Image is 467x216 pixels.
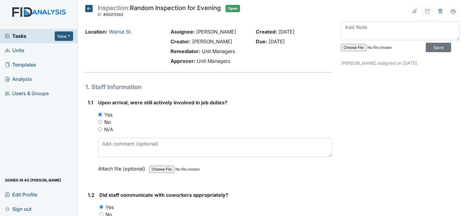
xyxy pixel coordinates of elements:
span: Did staff communicate with coworkers appropriately? [99,192,228,198]
strong: Location: [85,29,107,35]
label: Yes [104,111,112,118]
div: Random Inspection for Evening [97,5,221,18]
strong: Approver: [171,58,195,64]
span: Inspection: [97,4,130,12]
span: Signed in as [PERSON_NAME] [5,175,61,185]
strong: Assignee: [171,29,195,35]
label: 1.1 [88,99,93,106]
span: Unit Managers [202,48,235,54]
span: [PERSON_NAME] [196,29,236,35]
input: Yes [99,205,103,209]
strong: Remediator: [171,48,200,54]
span: Edit Profile [5,190,37,199]
span: [DATE] [278,29,295,35]
span: #00011302 [103,12,123,17]
input: N/A [98,127,102,131]
span: [PERSON_NAME] [192,38,232,45]
label: No [104,118,111,126]
span: Upon arrival, were still actively involved in job duties? [98,99,227,106]
span: Templates [5,60,36,70]
span: Sign out [5,204,31,214]
strong: Due: [256,38,267,45]
span: Units [5,46,24,55]
input: Yes [98,113,102,117]
input: No [98,120,102,124]
label: 1.2 [88,191,94,199]
span: Users & Groups [5,89,49,98]
a: Tasks [5,32,55,40]
p: [PERSON_NAME] assigned on [DATE]. [341,60,460,66]
label: N/A [104,126,113,133]
button: New [55,31,73,41]
h1: 1. Staff Information [85,82,332,92]
input: Save [426,43,451,52]
strong: Creator: [171,38,191,45]
span: Unit Managers [197,58,230,64]
span: [DATE] [269,38,285,45]
span: Analysis [5,74,32,84]
a: Walnut St. [109,29,132,35]
label: Yes [105,203,114,211]
span: Open [226,5,240,12]
label: Attach file (optional) [98,162,148,172]
strong: Created: [256,29,277,35]
span: ID: [97,12,102,17]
